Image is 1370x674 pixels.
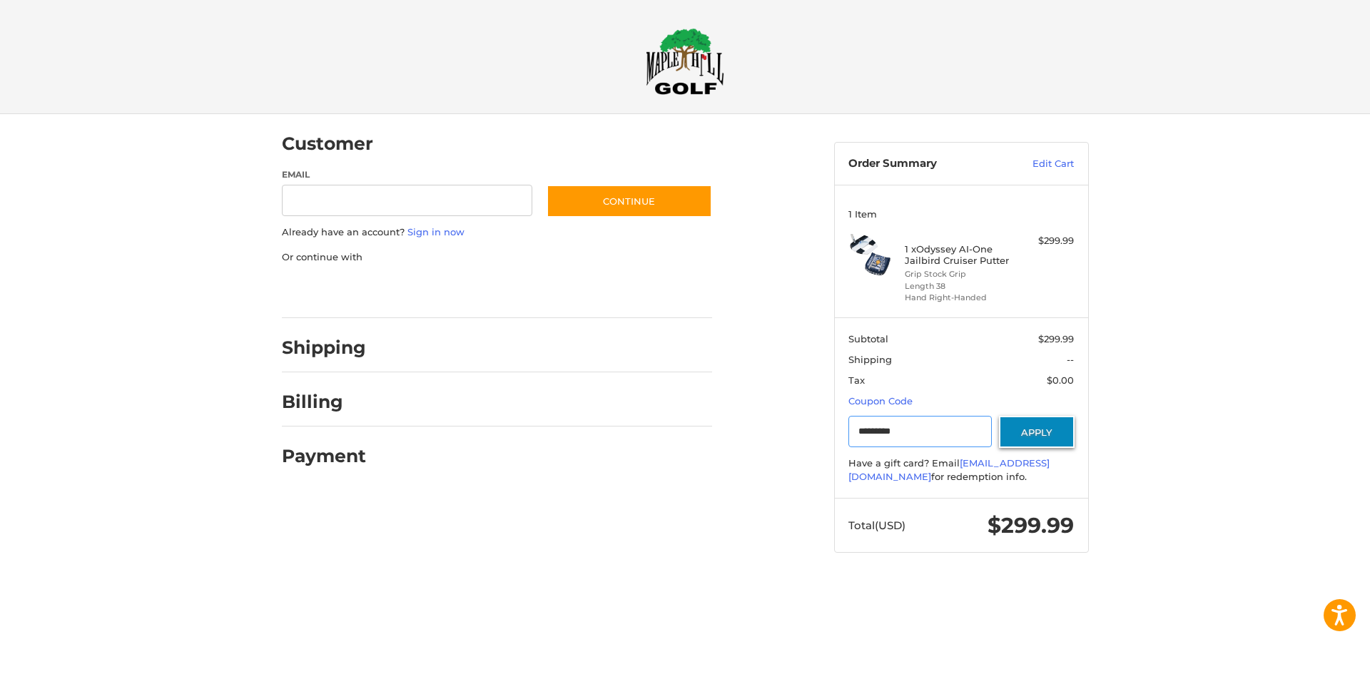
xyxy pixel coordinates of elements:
[282,445,366,467] h2: Payment
[519,278,626,304] iframe: PayPal-venmo
[646,28,724,95] img: Maple Hill Golf
[848,333,888,344] span: Subtotal
[282,133,373,155] h2: Customer
[282,250,712,265] p: Or continue with
[398,278,505,304] iframe: PayPal-paylater
[547,185,712,218] button: Continue
[277,278,384,304] iframe: PayPal-paypal
[1047,374,1074,386] span: $0.00
[999,416,1075,448] button: Apply
[848,354,892,365] span: Shipping
[848,208,1074,220] h3: 1 Item
[905,268,1014,280] li: Grip Stock Grip
[848,395,913,407] a: Coupon Code
[282,168,533,181] label: Email
[407,226,465,238] a: Sign in now
[1067,354,1074,365] span: --
[1018,234,1074,248] div: $299.99
[1038,333,1074,344] span: $299.99
[282,225,712,240] p: Already have an account?
[282,391,365,413] h2: Billing
[988,512,1074,538] span: $299.99
[848,374,865,386] span: Tax
[1002,157,1074,171] a: Edit Cart
[905,280,1014,292] li: Length 38
[848,157,1002,171] h3: Order Summary
[848,519,905,532] span: Total (USD)
[848,416,992,448] input: Gift Certificate or Coupon Code
[848,456,1074,484] div: Have a gift card? Email for redemption info.
[905,292,1014,304] li: Hand Right-Handed
[905,243,1014,267] h4: 1 x Odyssey AI-One Jailbird Cruiser Putter
[282,337,366,359] h2: Shipping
